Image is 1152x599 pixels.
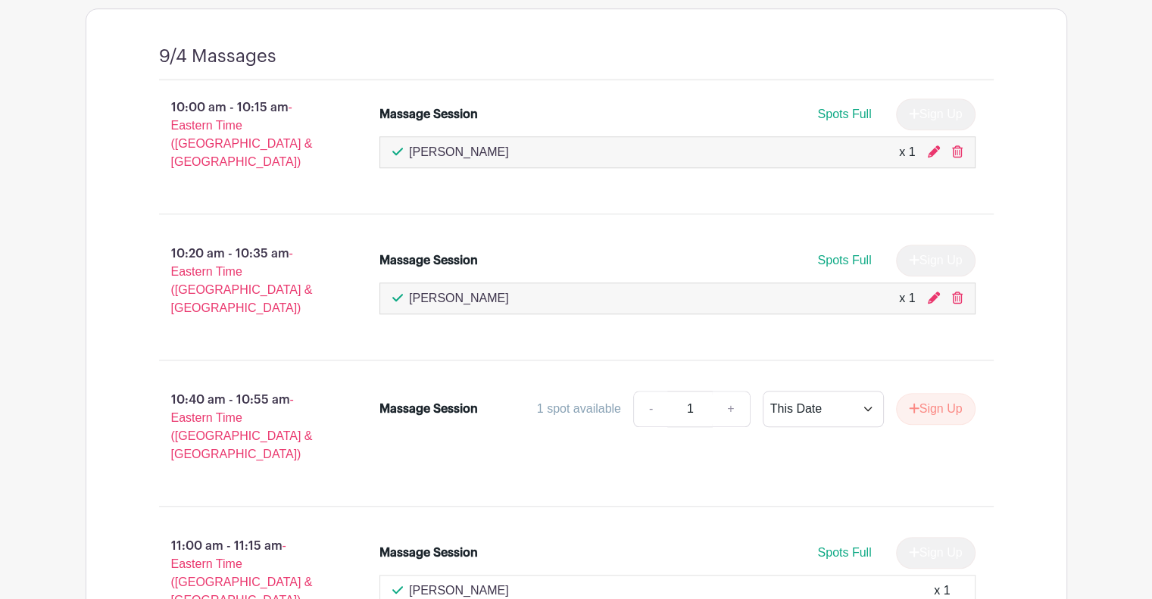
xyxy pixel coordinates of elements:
[633,391,668,427] a: -
[135,239,356,323] p: 10:20 am - 10:35 am
[409,143,509,161] p: [PERSON_NAME]
[899,143,915,161] div: x 1
[537,400,621,418] div: 1 spot available
[712,391,750,427] a: +
[135,385,356,470] p: 10:40 am - 10:55 am
[896,393,976,425] button: Sign Up
[817,254,871,267] span: Spots Full
[899,289,915,307] div: x 1
[379,251,478,270] div: Massage Session
[817,108,871,120] span: Spots Full
[159,45,276,67] h4: 9/4 Massages
[379,105,478,123] div: Massage Session
[379,400,478,418] div: Massage Session
[135,92,356,177] p: 10:00 am - 10:15 am
[409,289,509,307] p: [PERSON_NAME]
[817,546,871,559] span: Spots Full
[379,544,478,562] div: Massage Session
